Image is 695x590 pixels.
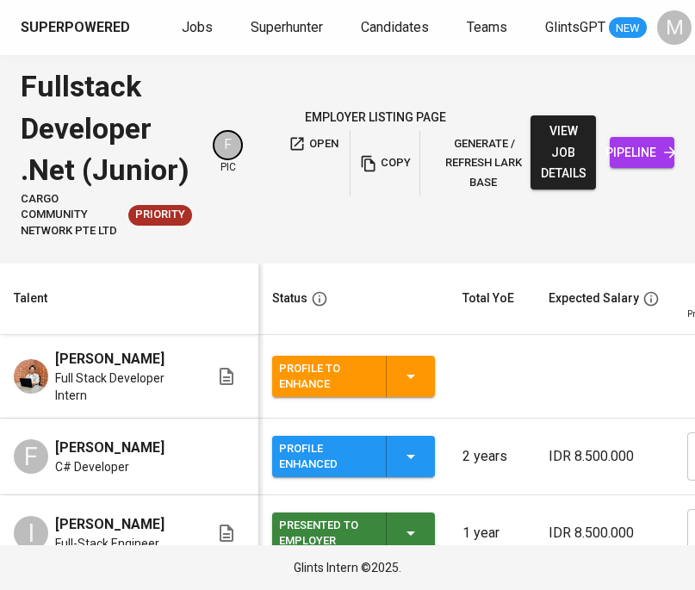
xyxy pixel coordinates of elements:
p: IDR 8.500.000 [549,446,660,467]
img: Mathew Judianto [14,359,48,394]
button: view job details [531,115,595,189]
span: Jobs [182,19,213,35]
button: open [284,131,343,158]
a: Superpowered [21,18,133,38]
div: Superpowered [21,18,130,38]
span: Priority [128,207,192,223]
p: employer listing page [305,109,446,126]
div: F [213,130,243,160]
span: [PERSON_NAME] [55,349,164,370]
div: New Job received from Demand Team [128,205,192,226]
button: lark generate / refresh lark base [427,131,531,196]
button: copy [357,131,413,196]
span: Full-Stack Engineer [55,535,159,552]
span: C# Developer [55,458,129,475]
div: M [657,10,692,45]
div: Status [272,288,307,309]
p: 2 years [462,446,521,467]
a: Jobs [182,17,216,39]
div: I [14,516,48,550]
span: generate / refresh lark base [431,134,526,193]
div: Expected Salary [549,288,639,309]
div: Presented to Employer [279,514,372,552]
a: Superhunter [251,17,326,39]
img: Glints Star [284,109,300,125]
div: Talent [14,288,47,309]
span: Teams [467,19,507,35]
div: Profile to Enhance [279,357,372,395]
button: Profile Enhanced [272,436,435,477]
span: NEW [609,20,647,37]
a: GlintsGPT NEW [545,17,647,39]
span: [PERSON_NAME] [55,514,164,535]
span: Full Stack Developer Intern [55,370,189,404]
a: Teams [467,17,511,39]
span: cargo community network pte ltd [21,191,121,239]
span: view job details [544,121,581,184]
img: lark [431,159,440,168]
span: GlintsGPT [545,19,605,35]
span: Superhunter [251,19,323,35]
div: pic [213,130,243,175]
p: 1 year [462,523,521,543]
span: pipeline [624,142,661,164]
a: pipeline [610,137,674,169]
span: Candidates [361,19,429,35]
button: Presented to Employer [272,512,435,554]
span: [PERSON_NAME] [55,438,164,458]
p: IDR 8.500.000 [549,523,660,543]
div: Fullstack Developer .Net (Junior) [21,65,192,191]
div: Profile Enhanced [279,438,372,475]
div: F [14,439,48,474]
span: copy [362,153,408,173]
button: Profile to Enhance [272,356,435,397]
a: open [284,131,343,196]
div: Total YoE [462,288,514,309]
span: open [289,134,338,154]
a: Candidates [361,17,432,39]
